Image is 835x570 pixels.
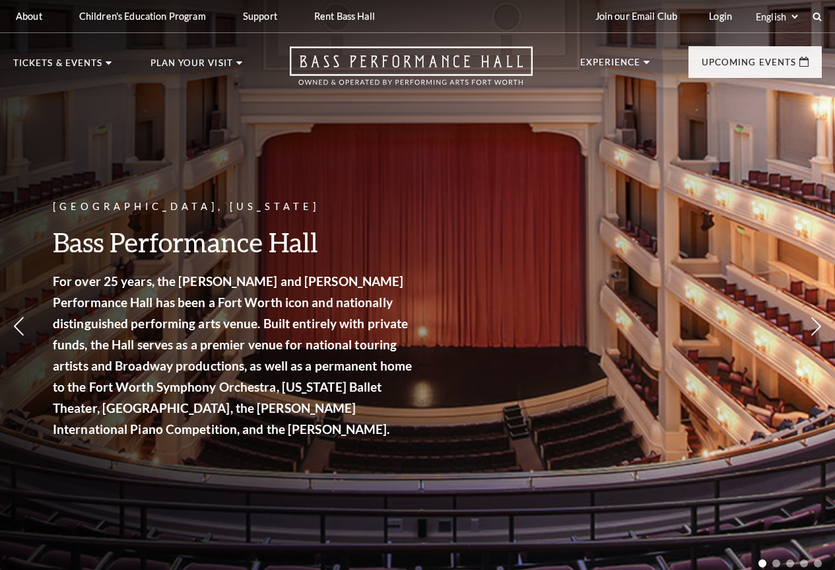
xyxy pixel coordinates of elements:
p: Upcoming Events [702,58,796,74]
p: Experience [580,58,641,74]
select: Select: [753,11,800,23]
strong: For over 25 years, the [PERSON_NAME] and [PERSON_NAME] Performance Hall has been a Fort Worth ico... [53,273,412,437]
h3: Bass Performance Hall [53,225,416,259]
p: About [16,11,42,22]
p: Children's Education Program [79,11,206,22]
p: Rent Bass Hall [314,11,375,22]
p: Tickets & Events [13,59,102,75]
p: [GEOGRAPHIC_DATA], [US_STATE] [53,199,416,215]
p: Plan Your Visit [150,59,233,75]
p: Support [243,11,277,22]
